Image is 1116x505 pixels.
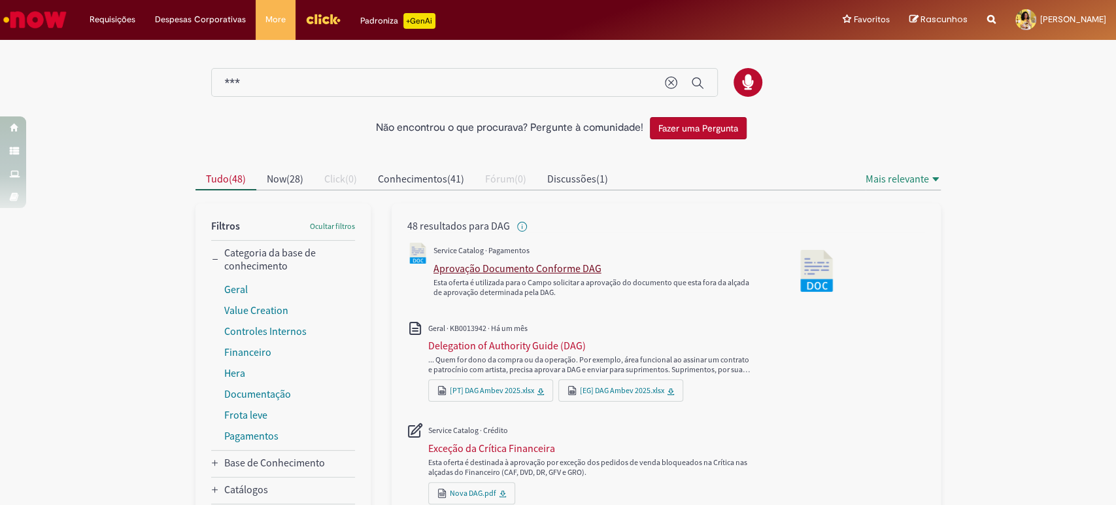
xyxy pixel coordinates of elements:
span: Despesas Corporativas [155,13,246,26]
button: Fazer uma Pergunta [650,117,747,139]
div: Padroniza [360,13,435,29]
span: Favoritos [854,13,890,26]
h2: Não encontrou o que procurava? Pergunte à comunidade! [376,122,643,134]
img: ServiceNow [1,7,69,33]
p: +GenAi [403,13,435,29]
span: Requisições [90,13,135,26]
a: Rascunhos [909,14,968,26]
span: More [265,13,286,26]
span: [PERSON_NAME] [1040,14,1106,25]
span: Rascunhos [921,13,968,26]
img: click_logo_yellow_360x200.png [305,9,341,29]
